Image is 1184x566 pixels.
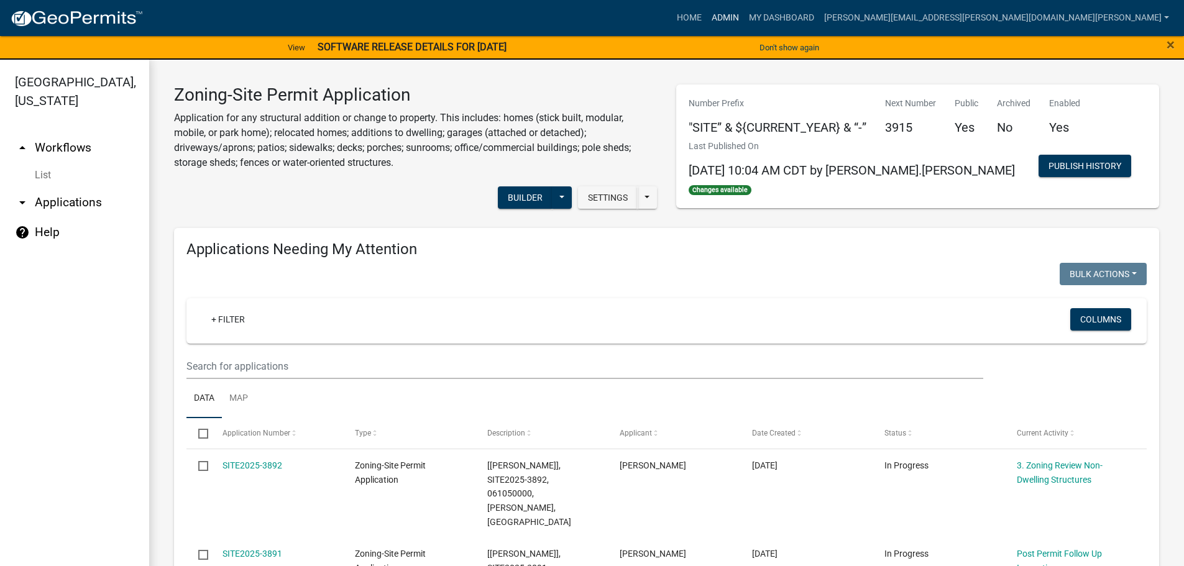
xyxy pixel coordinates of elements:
span: Current Activity [1017,429,1068,437]
a: Data [186,379,222,419]
span: Application Number [223,429,290,437]
i: help [15,225,30,240]
a: Admin [707,6,744,30]
span: Type [355,429,371,437]
button: Close [1167,37,1175,52]
a: + Filter [201,308,255,331]
span: In Progress [884,549,929,559]
h5: 3915 [885,120,936,135]
button: Settings [578,186,638,209]
h5: Yes [1049,120,1080,135]
datatable-header-cell: Status [873,418,1005,448]
strong: SOFTWARE RELEASE DETAILS FOR [DATE] [318,41,507,53]
datatable-header-cell: Select [186,418,210,448]
input: Search for applications [186,354,983,379]
p: Public [955,97,978,110]
datatable-header-cell: Applicant [608,418,740,448]
i: arrow_drop_up [15,140,30,155]
i: arrow_drop_down [15,195,30,210]
span: 09/25/2025 [752,549,778,559]
button: Builder [498,186,553,209]
span: × [1167,36,1175,53]
a: SITE2025-3892 [223,460,282,470]
p: Enabled [1049,97,1080,110]
h3: Zoning-Site Permit Application [174,84,658,106]
button: Publish History [1039,155,1131,177]
span: Brandon Grimes [620,549,686,559]
span: 09/25/2025 [752,460,778,470]
button: Bulk Actions [1060,263,1147,285]
button: Columns [1070,308,1131,331]
a: Home [672,6,707,30]
span: In Progress [884,460,929,470]
a: SITE2025-3891 [223,549,282,559]
p: Number Prefix [689,97,866,110]
span: Status [884,429,906,437]
span: Changes available [689,185,752,195]
span: [Tyler Lindsay], SITE2025-3892, 061050000, STEVEN RICHARD, 15534 SNOWSHOE BEACH RD [487,460,571,527]
h5: No [997,120,1030,135]
span: Applicant [620,429,652,437]
datatable-header-cell: Date Created [740,418,873,448]
datatable-header-cell: Current Activity [1005,418,1137,448]
a: View [283,37,310,58]
h4: Applications Needing My Attention [186,240,1147,258]
a: [PERSON_NAME][EMAIL_ADDRESS][PERSON_NAME][DOMAIN_NAME][PERSON_NAME] [819,6,1174,30]
p: Next Number [885,97,936,110]
a: Map [222,379,255,419]
datatable-header-cell: Application Number [210,418,342,448]
span: Description [487,429,525,437]
span: Steven Richard [620,460,686,470]
span: Date Created [752,429,796,437]
datatable-header-cell: Type [342,418,475,448]
button: Don't show again [755,37,824,58]
span: [DATE] 10:04 AM CDT by [PERSON_NAME].[PERSON_NAME] [689,163,1015,178]
a: My Dashboard [744,6,819,30]
p: Archived [997,97,1030,110]
datatable-header-cell: Description [475,418,608,448]
p: Last Published On [689,140,1015,153]
h5: Yes [955,120,978,135]
h5: "SITE” & ${CURRENT_YEAR} & “-” [689,120,866,135]
wm-modal-confirm: Workflow Publish History [1039,162,1131,171]
p: Application for any structural addition or change to property. This includes: homes (stick built,... [174,111,658,170]
span: Zoning-Site Permit Application [355,460,426,485]
a: 3. Zoning Review Non-Dwelling Structures [1017,460,1103,485]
